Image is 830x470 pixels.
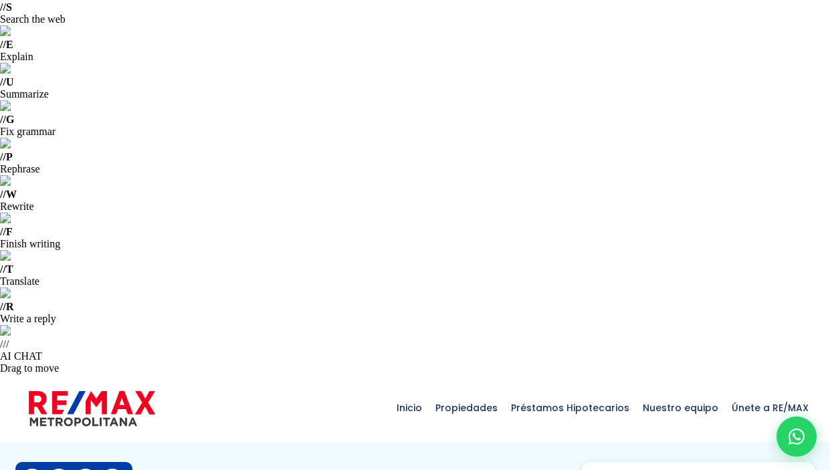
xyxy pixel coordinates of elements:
img: remax-metropolitana-logo [29,388,155,429]
span: Préstamos Hipotecarios [504,388,636,428]
a: Únete a RE/MAX [725,374,815,441]
a: RE/MAX Metropolitana [29,374,155,441]
span: Nuestro equipo [636,388,725,428]
a: Inicio [390,374,429,441]
a: Propiedades [429,374,504,441]
a: Préstamos Hipotecarios [504,374,636,441]
span: Únete a RE/MAX [725,388,815,428]
span: Propiedades [429,388,504,428]
a: Nuestro equipo [636,374,725,441]
span: Inicio [390,388,429,428]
